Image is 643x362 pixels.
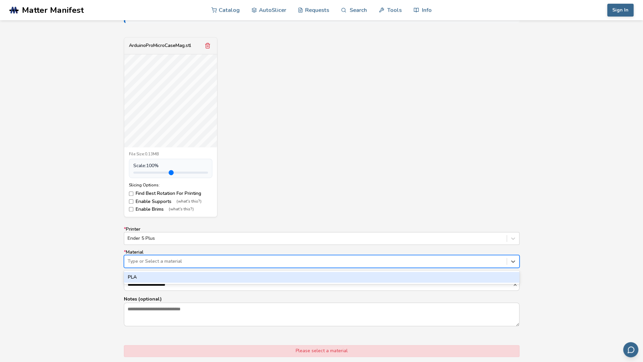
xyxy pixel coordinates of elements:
[607,4,634,17] button: Sign In
[124,278,513,290] input: *Item Name
[129,199,133,204] input: Enable Supports(what's this?)
[129,199,212,204] label: Enable Supports
[129,207,212,212] label: Enable Brims
[129,191,212,196] label: Find Best Rotation For Printing
[128,259,129,264] input: *MaterialType or Select a materialPLA
[177,199,202,204] span: (what's this?)
[133,163,159,169] span: Scale: 100 %
[22,5,84,15] span: Matter Manifest
[129,183,212,187] div: Slicing Options:
[203,41,212,50] button: Remove model
[129,191,133,196] input: Find Best Rotation For Printing
[124,303,519,326] textarea: Notes (optional)
[124,227,519,245] label: Printer
[124,272,519,283] div: PLA
[129,152,212,157] div: File Size: 0.13MB
[169,207,194,212] span: (what's this?)
[129,43,191,48] div: ArduinoProMicroCaseMag.stl
[124,295,519,303] p: Notes (optional)
[623,342,638,357] button: Send feedback via email
[129,207,133,211] input: Enable Brims(what's this?)
[513,282,519,287] button: *Item Name
[124,250,519,268] label: Material
[124,345,519,357] div: Please select a material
